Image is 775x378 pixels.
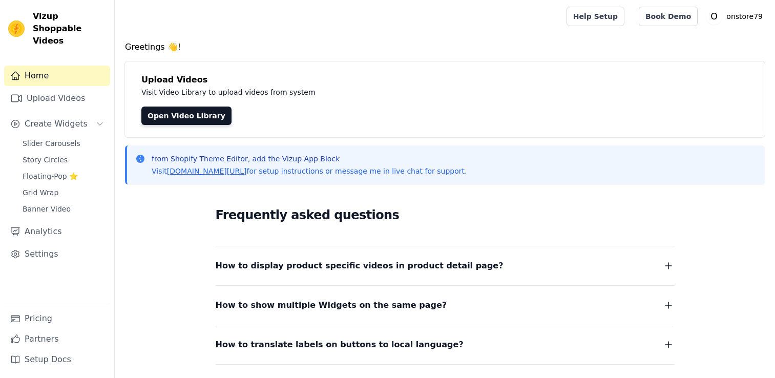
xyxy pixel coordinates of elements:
[16,169,110,183] a: Floating-Pop ⭐
[216,338,464,352] span: How to translate labels on buttons to local language?
[4,114,110,134] button: Create Widgets
[16,202,110,216] a: Banner Video
[722,7,767,26] p: onstore79
[152,166,467,176] p: Visit for setup instructions or message me in live chat for support.
[141,86,600,98] p: Visit Video Library to upload videos from system
[167,167,247,175] a: [DOMAIN_NAME][URL]
[16,185,110,200] a: Grid Wrap
[4,221,110,242] a: Analytics
[141,74,748,86] h4: Upload Videos
[706,7,767,26] button: O onstore79
[152,154,467,164] p: from Shopify Theme Editor, add the Vizup App Block
[4,244,110,264] a: Settings
[23,204,71,214] span: Banner Video
[216,298,447,312] span: How to show multiple Widgets on the same page?
[216,259,504,273] span: How to display product specific videos in product detail page?
[25,118,88,130] span: Create Widgets
[567,7,624,26] a: Help Setup
[4,308,110,329] a: Pricing
[125,41,765,53] h4: Greetings 👋!
[8,20,25,37] img: Vizup
[16,153,110,167] a: Story Circles
[4,349,110,370] a: Setup Docs
[216,298,675,312] button: How to show multiple Widgets on the same page?
[23,187,58,198] span: Grid Wrap
[216,259,675,273] button: How to display product specific videos in product detail page?
[23,171,78,181] span: Floating-Pop ⭐
[711,11,718,22] text: O
[4,329,110,349] a: Partners
[216,205,675,225] h2: Frequently asked questions
[23,138,80,149] span: Slider Carousels
[141,107,232,125] a: Open Video Library
[16,136,110,151] a: Slider Carousels
[216,338,675,352] button: How to translate labels on buttons to local language?
[639,7,698,26] a: Book Demo
[4,88,110,109] a: Upload Videos
[23,155,68,165] span: Story Circles
[4,66,110,86] a: Home
[33,10,106,47] span: Vizup Shoppable Videos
